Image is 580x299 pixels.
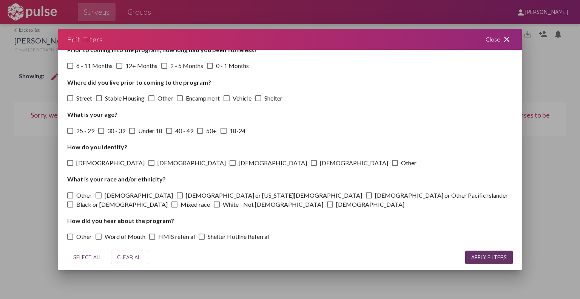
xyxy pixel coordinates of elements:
mat-icon: close [502,35,511,44]
h4: What is your race and/or ethnicity? [67,175,513,183]
span: 30 - 39 [107,126,125,135]
span: [DEMOGRAPHIC_DATA] [76,158,145,167]
span: 40 - 49 [175,126,193,135]
span: Other [76,232,92,241]
button: SELECT ALL [67,251,108,264]
span: Street [76,94,92,103]
span: Shelter [264,94,282,103]
span: Other [157,94,173,103]
span: HMIS referral [158,232,195,241]
span: [DEMOGRAPHIC_DATA] [105,191,173,200]
span: Other [401,158,416,167]
span: APPLY FILTERS [471,254,507,261]
span: 50+ [206,126,217,135]
span: [DEMOGRAPHIC_DATA] [320,158,388,167]
span: 25 - 29 [76,126,94,135]
span: 6 - 11 Months [76,61,113,70]
h4: How do you identify? [67,143,513,150]
span: 18-24 [230,126,245,135]
span: 12+ Months [125,61,157,70]
h4: How did you hear about the program? [67,217,513,224]
div: Edit Filters [67,33,103,45]
span: White - Not [DEMOGRAPHIC_DATA] [223,200,323,209]
span: [DEMOGRAPHIC_DATA] [336,200,404,209]
span: 2 - 5 Months [170,61,203,70]
span: Shelter Hotline Referral [208,232,269,241]
span: Other [76,191,92,200]
span: Word of Mouth [105,232,145,241]
span: Stable Housing [105,94,145,103]
span: SELECT ALL [73,254,102,261]
span: Vehicle [233,94,251,103]
span: CLEAR ALL [117,254,143,261]
span: [DEMOGRAPHIC_DATA] [239,158,307,167]
span: [DEMOGRAPHIC_DATA] or Other Pacific Islander [375,191,508,200]
span: Mixed race [180,200,210,209]
h4: Where did you live prior to coming to the program? [67,79,513,86]
div: Close [477,29,522,50]
h4: What is your age? [67,111,513,118]
span: Under 18 [138,126,162,135]
span: Black or [DEMOGRAPHIC_DATA] [76,200,168,209]
button: APPLY FILTERS [465,251,513,264]
button: CLEAR ALL [111,251,149,264]
span: [DEMOGRAPHIC_DATA] or [US_STATE][DEMOGRAPHIC_DATA] [186,191,362,200]
span: [DEMOGRAPHIC_DATA] [157,158,226,167]
span: 0 - 1 Months [216,61,249,70]
span: Encampment [186,94,220,103]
